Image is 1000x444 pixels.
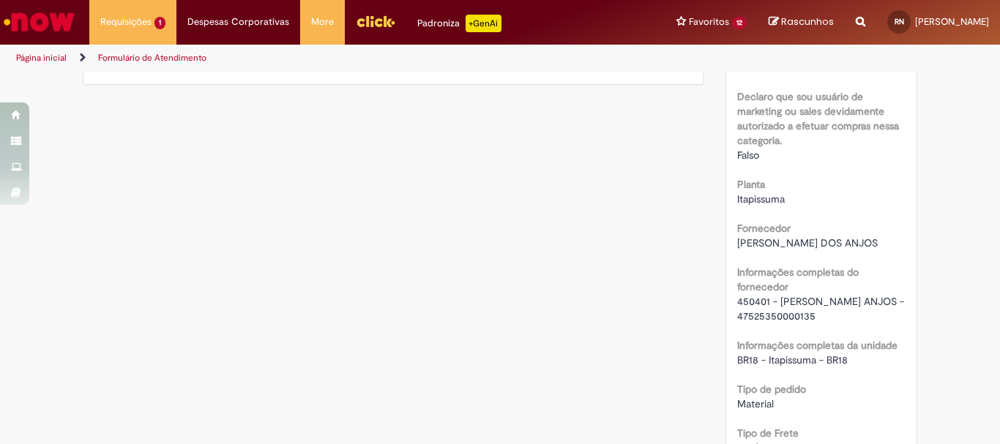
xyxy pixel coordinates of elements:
b: Informações completas do fornecedor [737,266,859,293]
span: 12 [732,17,747,29]
div: Padroniza [417,15,501,32]
span: RN [895,17,904,26]
span: Falso [737,148,759,162]
span: Rascunhos [781,15,834,29]
span: Requisições [100,15,152,29]
span: [PERSON_NAME] [915,15,989,28]
a: Página inicial [16,52,67,64]
span: More [311,15,334,29]
span: Material [737,397,774,410]
span: [PERSON_NAME] DOS ANJOS [737,236,878,249]
span: Favoritos [689,15,729,29]
span: Falso [737,61,759,74]
p: +GenAi [466,15,501,32]
span: 1 [154,17,165,29]
span: Itapissuma [737,192,785,206]
b: Planta [737,178,765,191]
span: BR18 - Itapissuma - BR18 [737,353,848,366]
ul: Trilhas de página [11,45,656,72]
a: Formulário de Atendimento [98,52,206,64]
img: click_logo_yellow_360x200.png [356,10,395,32]
a: Rascunhos [769,15,834,29]
img: ServiceNow [1,7,77,37]
b: Declaro que sou usuário de marketing ou sales devidamente autorizado a efetuar compras nessa cate... [737,90,899,147]
b: Informações completas da unidade [737,339,898,352]
b: Fornecedor [737,222,791,235]
b: Tipo de Frete [737,426,799,440]
span: 450401 - [PERSON_NAME] ANJOS - 47525350000135 [737,295,907,323]
b: Tipo de pedido [737,383,806,396]
span: Despesas Corporativas [187,15,289,29]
